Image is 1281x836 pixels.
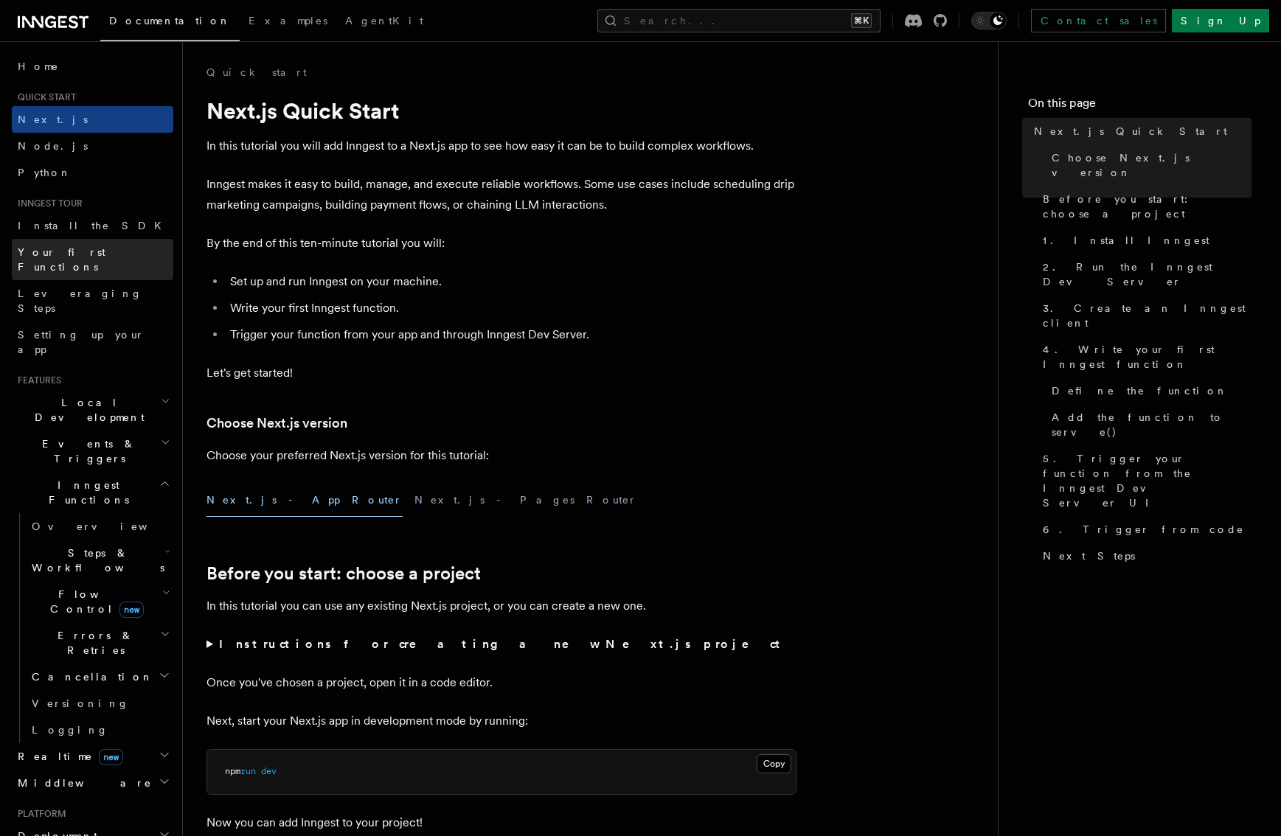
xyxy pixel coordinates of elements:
[12,478,159,507] span: Inngest Functions
[12,159,173,186] a: Python
[1052,410,1252,439] span: Add the function to serve()
[1037,254,1252,295] a: 2. Run the Inngest Dev Server
[32,697,129,709] span: Versioning
[345,15,423,27] span: AgentKit
[26,663,173,690] button: Cancellation
[851,13,872,28] kbd: ⌘K
[26,513,173,540] a: Overview
[219,637,786,651] strong: Instructions for creating a new Next.js project
[249,15,327,27] span: Examples
[12,808,66,820] span: Platform
[206,445,796,466] p: Choose your preferred Next.js version for this tutorial:
[336,4,432,40] a: AgentKit
[12,776,152,790] span: Middleware
[12,749,123,764] span: Realtime
[757,754,791,773] button: Copy
[12,395,161,425] span: Local Development
[1043,301,1252,330] span: 3. Create an Inngest client
[1043,233,1209,248] span: 1. Install Inngest
[206,233,796,254] p: By the end of this ten-minute tutorial you will:
[225,766,240,776] span: npm
[1052,383,1228,398] span: Define the function
[12,53,173,80] a: Home
[1028,94,1252,118] h4: On this page
[1034,124,1227,139] span: Next.js Quick Start
[18,114,88,125] span: Next.js
[18,220,170,231] span: Install the SDK
[1043,451,1252,510] span: 5. Trigger your function from the Inngest Dev Server UI
[1031,9,1166,32] a: Contact sales
[26,628,160,658] span: Errors & Retries
[1037,445,1252,516] a: 5. Trigger your function from the Inngest Dev Server UI
[18,329,145,355] span: Setting up your app
[1046,144,1252,186] a: Choose Next.js version
[226,298,796,318] li: Write your first Inngest function.
[12,91,76,103] span: Quick start
[12,321,173,363] a: Setting up your app
[1052,150,1252,180] span: Choose Next.js version
[100,4,240,41] a: Documentation
[1043,192,1252,221] span: Before you start: choose a project
[18,59,59,74] span: Home
[12,212,173,239] a: Install the SDK
[12,770,173,796] button: Middleware
[206,484,403,517] button: Next.js - App Router
[1172,9,1269,32] a: Sign Up
[12,743,173,770] button: Realtimenew
[1037,295,1252,336] a: 3. Create an Inngest client
[99,749,123,765] span: new
[261,766,277,776] span: dev
[26,587,162,616] span: Flow Control
[26,622,173,663] button: Errors & Retries
[206,174,796,215] p: Inngest makes it easy to build, manage, and execute reliable workflows. Some use cases include sc...
[240,4,336,40] a: Examples
[1037,186,1252,227] a: Before you start: choose a project
[12,513,173,743] div: Inngest Functions
[12,239,173,280] a: Your first Functions
[18,140,88,152] span: Node.js
[26,540,173,581] button: Steps & Workflows
[597,9,881,32] button: Search...⌘K
[18,167,72,178] span: Python
[414,484,637,517] button: Next.js - Pages Router
[1037,336,1252,377] a: 4. Write your first Inngest function
[206,672,796,693] p: Once you've chosen a project, open it in a code editor.
[32,724,108,736] span: Logging
[26,717,173,743] a: Logging
[12,198,83,209] span: Inngest tour
[12,431,173,472] button: Events & Triggers
[226,271,796,292] li: Set up and run Inngest on your machine.
[12,106,173,133] a: Next.js
[12,375,61,386] span: Features
[18,288,142,314] span: Leveraging Steps
[1046,377,1252,404] a: Define the function
[206,711,796,731] p: Next, start your Next.js app in development mode by running:
[12,472,173,513] button: Inngest Functions
[1043,259,1252,289] span: 2. Run the Inngest Dev Server
[206,634,796,655] summary: Instructions for creating a new Next.js project
[971,12,1007,29] button: Toggle dark mode
[109,15,231,27] span: Documentation
[26,669,153,684] span: Cancellation
[1046,404,1252,445] a: Add the function to serve()
[18,246,105,273] span: Your first Functions
[206,413,347,433] a: Choose Next.js version
[26,546,164,575] span: Steps & Workflows
[12,436,161,466] span: Events & Triggers
[206,563,481,584] a: Before you start: choose a project
[1043,548,1135,563] span: Next Steps
[1037,543,1252,569] a: Next Steps
[206,65,307,80] a: Quick start
[12,280,173,321] a: Leveraging Steps
[206,812,796,833] p: Now you can add Inngest to your project!
[206,596,796,616] p: In this tutorial you can use any existing Next.js project, or you can create a new one.
[1043,522,1244,537] span: 6. Trigger from code
[26,690,173,717] a: Versioning
[240,766,256,776] span: run
[12,133,173,159] a: Node.js
[1037,516,1252,543] a: 6. Trigger from code
[26,581,173,622] button: Flow Controlnew
[119,602,144,618] span: new
[1028,118,1252,144] a: Next.js Quick Start
[12,389,173,431] button: Local Development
